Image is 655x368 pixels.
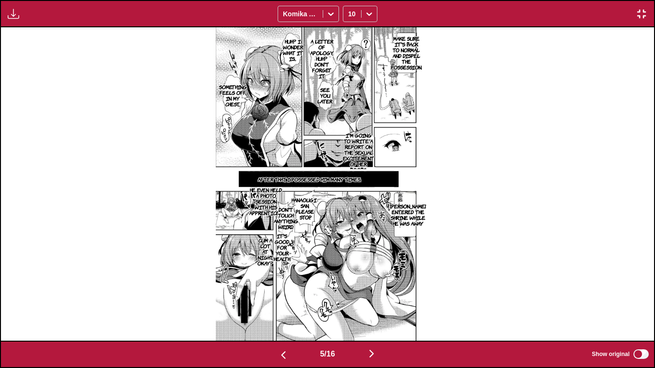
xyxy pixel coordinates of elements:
[388,201,428,228] p: [PERSON_NAME] entered the shrine while he was away
[366,348,377,359] img: Next page
[272,205,300,231] p: Don't touch anything weird.
[281,36,305,63] p: Huh? I wonder what it is...
[256,174,363,184] p: After that, I possessed him many times.
[592,351,630,357] span: Show original
[247,185,285,218] p: He even held a photo session with his apprentices.
[341,130,376,174] p: I'm going to write a report on the sexual excitement of her boobs.
[290,195,320,222] p: Hanaougi-san, please stop.
[216,27,440,340] img: Manga Panel
[217,82,249,109] p: Something feels off in my chest...
[633,349,649,359] input: Show original
[272,231,292,264] p: It's good for your health.
[389,34,424,72] p: Make sure it's back to normal and dispel the possession.
[320,350,335,358] span: 5 / 16
[316,85,335,106] p: See you later.
[8,8,19,20] img: Download translated images
[256,235,275,268] p: Cum a lot at night, okay?
[307,36,337,80] p: A letter of apology, huh? Don't forget it.
[278,349,289,361] img: Previous page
